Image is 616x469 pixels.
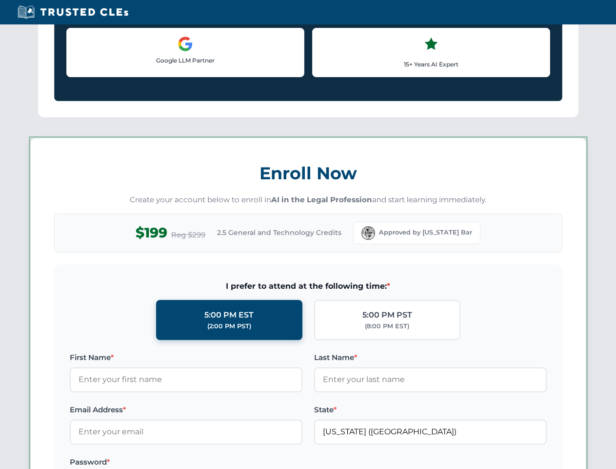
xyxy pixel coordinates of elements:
img: Trusted CLEs [15,5,131,20]
p: Google LLM Partner [75,56,296,65]
div: 5:00 PM PST [362,309,412,321]
strong: AI in the Legal Profession [271,195,372,204]
div: (2:00 PM PST) [207,321,251,331]
span: Approved by [US_STATE] Bar [379,228,472,237]
input: Enter your email [70,420,302,444]
label: Email Address [70,404,302,416]
h3: Enroll Now [54,158,562,189]
input: Enter your last name [314,367,547,392]
span: I prefer to attend at the following time: [70,280,547,293]
img: Florida Bar [361,226,375,240]
input: Enter your first name [70,367,302,392]
span: 2.5 General and Technology Credits [217,227,341,238]
img: Google [178,36,193,52]
p: Create your account below to enroll in and start learning immediately. [54,194,562,206]
label: Password [70,456,302,468]
input: Florida (FL) [314,420,547,444]
div: 5:00 PM EST [204,309,254,321]
span: $199 [136,222,167,244]
label: Last Name [314,352,547,363]
label: First Name [70,352,302,363]
div: (8:00 PM EST) [365,321,409,331]
p: 15+ Years AI Expert [320,60,542,69]
span: Reg $299 [171,229,205,241]
label: State [314,404,547,416]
